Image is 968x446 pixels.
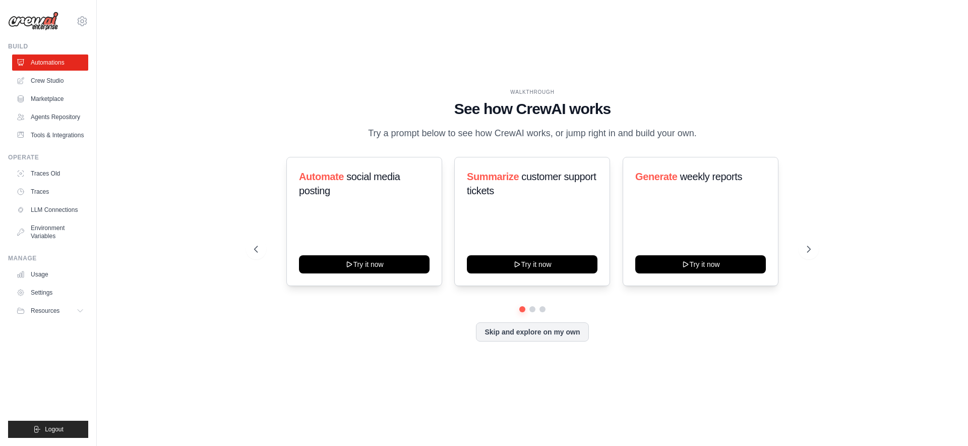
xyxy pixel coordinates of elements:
a: Environment Variables [12,220,88,244]
span: Logout [45,425,64,433]
span: social media posting [299,171,400,196]
h1: See how CrewAI works [254,100,811,118]
button: Try it now [467,255,597,273]
a: Tools & Integrations [12,127,88,143]
div: Operate [8,153,88,161]
span: customer support tickets [467,171,596,196]
a: Automations [12,54,88,71]
div: WALKTHROUGH [254,88,811,96]
a: Settings [12,285,88,301]
a: Agents Repository [12,109,88,125]
a: Traces [12,184,88,200]
span: Generate [635,171,678,182]
button: Resources [12,303,88,319]
button: Try it now [635,255,766,273]
div: Manage [8,254,88,262]
span: weekly reports [680,171,742,182]
span: Summarize [467,171,519,182]
a: Crew Studio [12,73,88,89]
p: Try a prompt below to see how CrewAI works, or jump right in and build your own. [363,126,702,141]
button: Logout [8,421,88,438]
span: Automate [299,171,344,182]
button: Skip and explore on my own [476,322,588,342]
img: Logo [8,12,58,31]
a: Marketplace [12,91,88,107]
a: LLM Connections [12,202,88,218]
button: Try it now [299,255,430,273]
div: Build [8,42,88,50]
a: Usage [12,266,88,283]
a: Traces Old [12,165,88,182]
span: Resources [31,307,59,315]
